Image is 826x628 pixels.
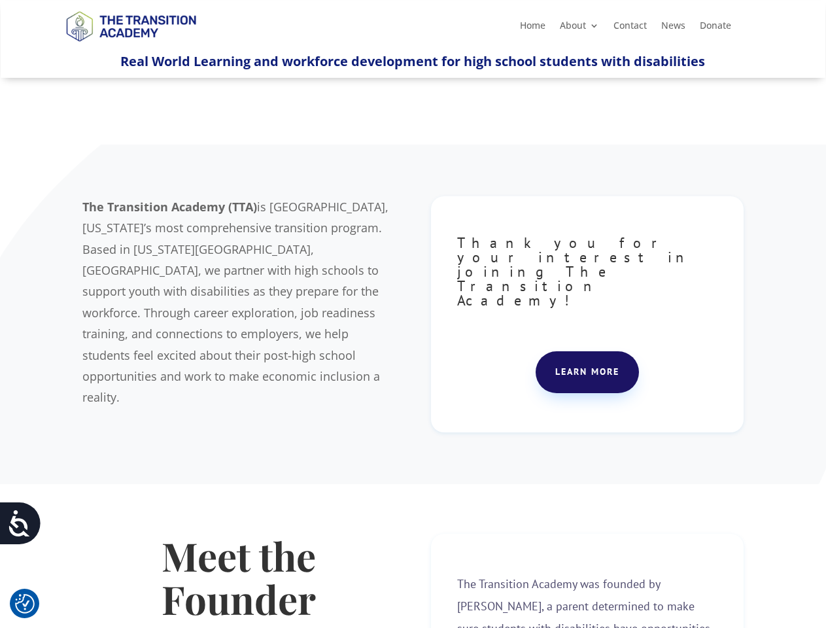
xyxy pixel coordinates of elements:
[520,21,545,35] a: Home
[613,21,647,35] a: Contact
[60,3,201,49] img: TTA Brand_TTA Primary Logo_Horizontal_Light BG
[457,234,694,309] span: Thank you for your interest in joining The Transition Academy!
[60,39,201,52] a: Logo-Noticias
[536,351,639,393] a: Learn more
[120,52,705,70] span: Real World Learning and workforce development for high school students with disabilities
[700,21,731,35] a: Donate
[661,21,685,35] a: News
[15,594,35,614] img: Revisit consent button
[82,199,257,215] b: The Transition Academy (TTA)
[560,21,599,35] a: About
[162,529,316,625] strong: Meet the Founder
[15,594,35,614] button: Cookie Settings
